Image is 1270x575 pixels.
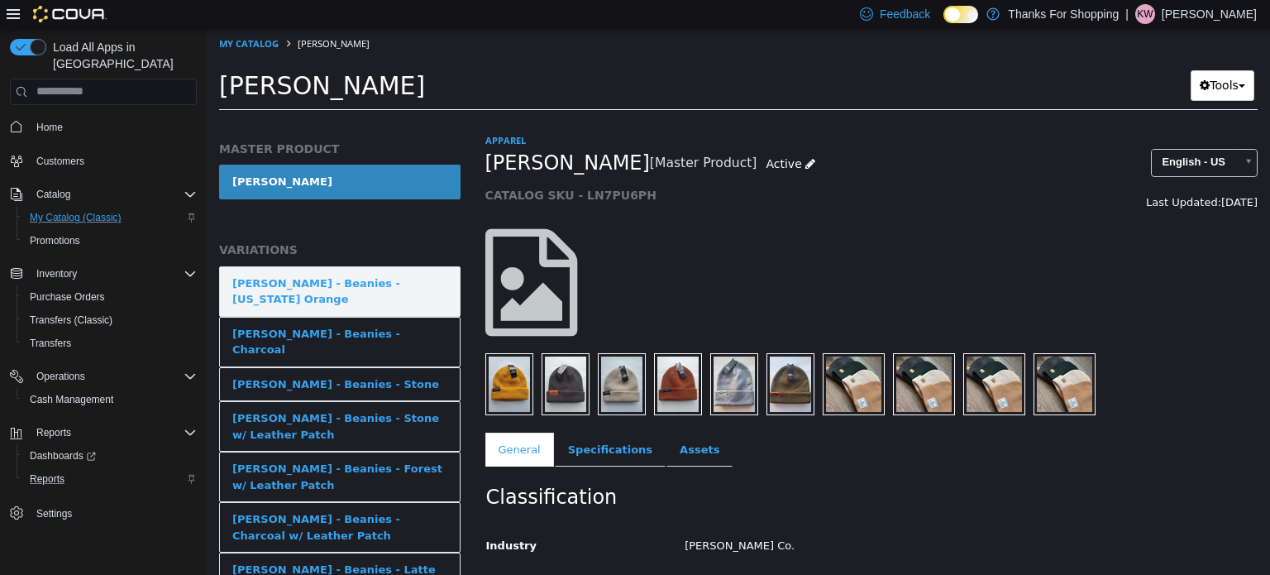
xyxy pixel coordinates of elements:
[23,287,112,307] a: Purchase Orders
[943,6,978,23] input: Dark Mode
[30,449,96,462] span: Dashboards
[23,390,120,410] a: Cash Management
[30,264,197,284] span: Inventory
[91,8,163,21] span: [PERSON_NAME]
[279,510,331,523] span: Industry
[30,423,78,443] button: Reports
[17,332,203,355] button: Transfers
[12,136,254,170] a: [PERSON_NAME]
[3,262,203,285] button: Inventory
[945,121,1029,146] span: English - US
[559,128,594,141] span: Active
[466,503,1062,532] div: [PERSON_NAME] Co.
[279,122,443,147] span: [PERSON_NAME]
[279,404,347,438] a: General
[30,314,112,327] span: Transfers (Classic)
[36,426,71,439] span: Reports
[26,432,241,464] div: [PERSON_NAME] - Beanies - Forest w/ Leather Patch
[17,229,203,252] button: Promotions
[36,370,85,383] span: Operations
[12,42,218,71] span: [PERSON_NAME]
[3,365,203,388] button: Operations
[3,421,203,444] button: Reports
[279,456,1051,482] h2: Classification
[30,290,105,304] span: Purchase Orders
[26,533,229,549] div: [PERSON_NAME] - Beanies - Latte
[3,501,203,525] button: Settings
[12,213,254,228] h5: VARIATIONS
[36,155,84,168] span: Customers
[23,390,197,410] span: Cash Management
[460,404,526,438] a: Assets
[3,183,203,206] button: Catalog
[23,469,71,489] a: Reports
[944,120,1051,148] a: English - US
[26,297,241,329] div: [PERSON_NAME] - Beanies - Charcoal
[33,6,107,22] img: Cova
[23,287,197,307] span: Purchase Orders
[23,446,103,466] a: Dashboards
[1015,167,1051,180] span: [DATE]
[30,367,92,386] button: Operations
[17,285,203,309] button: Purchase Orders
[23,231,197,251] span: Promotions
[1135,4,1155,24] div: Kennedy Wilson
[279,105,319,117] a: Apparel
[279,159,852,174] h5: CATALOG SKU - LN7PU6PH
[30,151,91,171] a: Customers
[443,128,551,141] small: [Master Product]
[23,446,197,466] span: Dashboards
[26,247,241,279] div: [PERSON_NAME] - Beanies - [US_STATE] Orange
[23,310,197,330] span: Transfers (Classic)
[30,234,80,247] span: Promotions
[348,404,459,438] a: Specifications
[30,117,197,137] span: Home
[23,208,128,228] a: My Catalog (Classic)
[17,206,203,229] button: My Catalog (Classic)
[23,231,87,251] a: Promotions
[36,507,72,520] span: Settings
[880,6,930,22] span: Feedback
[30,337,71,350] span: Transfers
[30,117,69,137] a: Home
[36,267,77,280] span: Inventory
[23,469,197,489] span: Reports
[30,151,197,171] span: Customers
[30,211,122,224] span: My Catalog (Classic)
[26,381,241,414] div: [PERSON_NAME] - Beanies - Stone w/ Leather Patch
[30,393,113,406] span: Cash Management
[17,467,203,491] button: Reports
[30,472,64,486] span: Reports
[1162,4,1257,24] p: [PERSON_NAME]
[12,8,72,21] a: My Catalog
[30,184,197,204] span: Catalog
[17,444,203,467] a: Dashboards
[46,39,197,72] span: Load All Apps in [GEOGRAPHIC_DATA]
[26,347,232,364] div: [PERSON_NAME] - Beanies - Stone
[36,188,70,201] span: Catalog
[23,333,78,353] a: Transfers
[1008,4,1119,24] p: Thanks For Shopping
[30,367,197,386] span: Operations
[23,333,197,353] span: Transfers
[23,208,197,228] span: My Catalog (Classic)
[1125,4,1129,24] p: |
[30,184,77,204] button: Catalog
[984,41,1048,72] button: Tools
[23,310,119,330] a: Transfers (Classic)
[26,482,241,515] div: [PERSON_NAME] - Beanies - Charcoal w/ Leather Patch
[10,108,197,568] nav: Complex example
[36,121,63,134] span: Home
[30,504,79,524] a: Settings
[17,388,203,411] button: Cash Management
[30,264,84,284] button: Inventory
[17,309,203,332] button: Transfers (Classic)
[939,167,1015,180] span: Last Updated:
[12,113,254,127] h5: MASTER PRODUCT
[3,115,203,139] button: Home
[30,502,197,523] span: Settings
[30,423,197,443] span: Reports
[3,149,203,173] button: Customers
[1137,4,1153,24] span: KW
